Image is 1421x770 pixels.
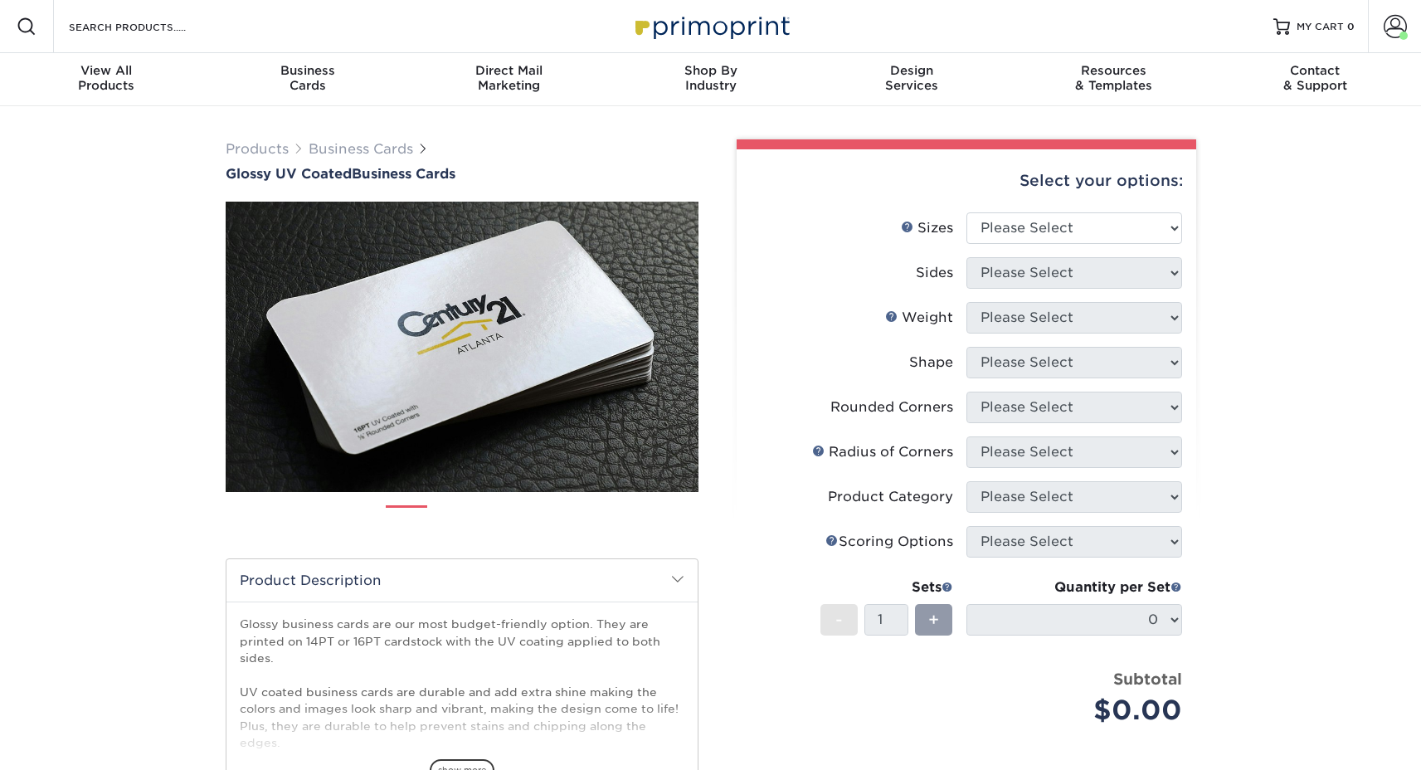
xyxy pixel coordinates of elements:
a: Glossy UV CoatedBusiness Cards [226,166,698,182]
strong: Subtotal [1113,670,1182,688]
a: DesignServices [811,53,1013,106]
a: Resources& Templates [1013,53,1214,106]
img: Glossy UV Coated 01 [226,110,698,583]
a: Contact& Support [1214,53,1416,106]
div: Quantity per Set [966,577,1182,597]
img: Primoprint [628,8,794,44]
span: Resources [1013,63,1214,78]
span: - [835,607,843,632]
img: Business Cards 01 [386,500,427,541]
a: Direct MailMarketing [408,53,610,106]
span: View All [6,63,207,78]
div: Services [811,63,1013,93]
div: Industry [610,63,811,93]
div: Sides [916,263,953,283]
a: Business Cards [309,141,413,157]
a: Products [226,141,289,157]
div: Weight [885,308,953,328]
div: Scoring Options [825,532,953,552]
span: MY CART [1297,20,1344,34]
span: Business [207,63,408,78]
a: Shop ByIndustry [610,53,811,106]
span: Glossy UV Coated [226,166,352,182]
div: Shape [909,353,953,373]
div: Product Category [828,487,953,507]
h2: Product Description [226,559,698,602]
img: Business Cards 02 [441,499,483,540]
a: BusinessCards [207,53,408,106]
a: View AllProducts [6,53,207,106]
div: Sizes [901,218,953,238]
div: & Support [1214,63,1416,93]
span: + [928,607,939,632]
span: Contact [1214,63,1416,78]
span: Design [811,63,1013,78]
div: Select your options: [750,149,1183,212]
span: Shop By [610,63,811,78]
div: $0.00 [979,690,1182,730]
div: Sets [820,577,953,597]
span: 0 [1347,21,1355,32]
h1: Business Cards [226,166,698,182]
span: Direct Mail [408,63,610,78]
div: Cards [207,63,408,93]
img: Business Cards 03 [497,499,538,540]
div: & Templates [1013,63,1214,93]
div: Rounded Corners [830,397,953,417]
input: SEARCH PRODUCTS..... [67,17,229,37]
div: Marketing [408,63,610,93]
div: Radius of Corners [812,442,953,462]
div: Products [6,63,207,93]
